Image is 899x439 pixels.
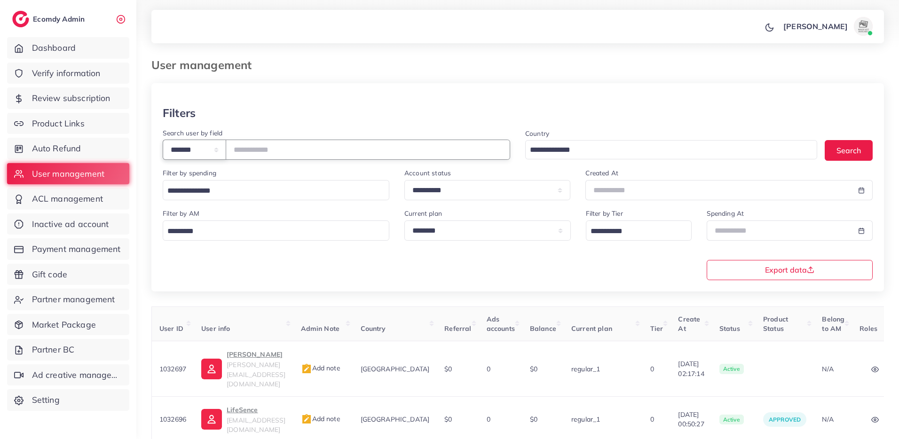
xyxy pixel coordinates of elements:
span: [GEOGRAPHIC_DATA] [361,415,430,423]
span: 0 [487,415,490,423]
span: Export data [765,266,814,274]
span: User management [32,168,104,180]
button: Search [825,140,873,160]
span: Add note [301,415,340,423]
img: ic-user-info.36bf1079.svg [201,409,222,430]
span: 0 [650,415,654,423]
span: Gift code [32,268,67,281]
span: regular_1 [571,365,600,373]
span: N/A [822,365,833,373]
a: Review subscription [7,87,129,109]
input: Search for option [527,143,805,157]
h3: User management [151,58,259,72]
span: 0 [487,365,490,373]
button: Export data [707,260,873,280]
span: Verify information [32,67,101,79]
label: Current plan [404,209,442,218]
span: Setting [32,394,60,406]
span: $0 [444,415,452,423]
span: Market Package [32,319,96,331]
span: Partner BC [32,344,75,356]
span: Dashboard [32,42,76,54]
a: Dashboard [7,37,129,59]
a: Verify information [7,63,129,84]
img: ic-user-info.36bf1079.svg [201,359,222,379]
span: Current plan [571,324,612,333]
a: Market Package [7,314,129,336]
span: User info [201,324,230,333]
label: Country [525,129,549,138]
img: logo [12,11,29,27]
div: Search for option [163,180,389,200]
img: admin_note.cdd0b510.svg [301,414,312,425]
span: Country [361,324,386,333]
span: Partner management [32,293,115,306]
span: Admin Note [301,324,340,333]
span: Product Links [32,118,85,130]
div: Search for option [163,220,389,241]
span: $0 [530,415,537,423]
a: LifeSence[EMAIL_ADDRESS][DOMAIN_NAME] [201,404,285,435]
input: Search for option [164,184,377,198]
span: [PERSON_NAME][EMAIL_ADDRESS][DOMAIN_NAME] [227,361,285,388]
a: Partner BC [7,339,129,361]
input: Search for option [164,224,377,239]
a: ACL management [7,188,129,210]
a: Partner management [7,289,129,310]
p: [PERSON_NAME] [227,349,285,360]
span: Tier [650,324,663,333]
span: Product Status [763,315,788,333]
span: regular_1 [571,415,600,423]
span: $0 [530,365,537,373]
p: LifeSence [227,404,285,415]
a: Ad creative management [7,364,129,386]
a: Inactive ad account [7,213,129,235]
label: Filter by Tier [586,209,623,218]
a: User management [7,163,129,185]
span: Inactive ad account [32,218,109,230]
span: 1032696 [159,415,186,423]
span: Referral [444,324,471,333]
span: Payment management [32,243,121,255]
span: [EMAIL_ADDRESS][DOMAIN_NAME] [227,416,285,434]
span: Ad creative management [32,369,122,381]
h2: Ecomdy Admin [33,15,87,24]
span: $0 [444,365,452,373]
input: Search for option [587,224,679,239]
span: [DATE] 00:50:27 [678,410,704,429]
label: Filter by AM [163,209,199,218]
span: [GEOGRAPHIC_DATA] [361,365,430,373]
label: Filter by spending [163,168,216,178]
img: admin_note.cdd0b510.svg [301,363,312,375]
a: Auto Refund [7,138,129,159]
span: Belong to AM [822,315,844,333]
span: Status [719,324,740,333]
span: active [719,364,744,374]
span: 0 [650,365,654,373]
div: Search for option [586,220,692,241]
div: Search for option [525,140,817,159]
span: Review subscription [32,92,110,104]
span: 1032697 [159,365,186,373]
span: active [719,415,744,425]
label: Spending At [707,209,744,218]
a: [PERSON_NAME][PERSON_NAME][EMAIL_ADDRESS][DOMAIN_NAME] [201,349,285,389]
span: Auto Refund [32,142,81,155]
span: Create At [678,315,700,333]
a: logoEcomdy Admin [12,11,87,27]
span: Ads accounts [487,315,515,333]
span: User ID [159,324,183,333]
a: Payment management [7,238,129,260]
span: approved [769,416,801,423]
label: Created At [585,168,618,178]
span: N/A [822,415,833,423]
a: Setting [7,389,129,411]
label: Search user by field [163,128,222,138]
label: Account status [404,168,451,178]
span: Add note [301,364,340,372]
span: Balance [530,324,556,333]
a: Gift code [7,264,129,285]
span: [DATE] 02:17:14 [678,359,704,378]
span: ACL management [32,193,103,205]
a: Product Links [7,113,129,134]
